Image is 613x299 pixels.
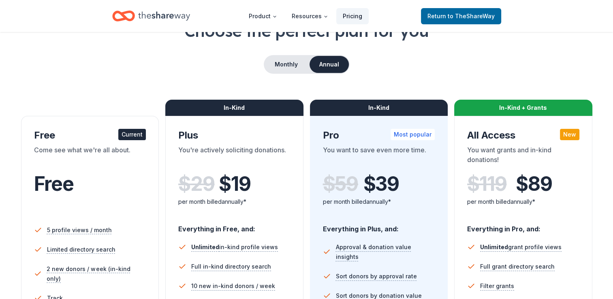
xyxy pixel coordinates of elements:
[310,100,448,116] div: In-Kind
[467,197,579,207] div: per month billed annually*
[480,281,514,291] span: Filter grants
[323,217,435,234] div: Everything in Plus, and:
[336,271,417,281] span: Sort donors by approval rate
[480,243,562,250] span: grant profile views
[112,6,190,26] a: Home
[47,225,112,235] span: 5 profile views / month
[480,262,555,271] span: Full grant directory search
[560,129,579,140] div: New
[516,173,552,195] span: $ 89
[336,8,369,24] a: Pricing
[323,197,435,207] div: per month billed annually*
[480,243,508,250] span: Unlimited
[363,173,399,195] span: $ 39
[335,242,435,262] span: Approval & donation value insights
[47,245,115,254] span: Limited directory search
[285,8,335,24] button: Resources
[467,145,579,168] div: You want grants and in-kind donations!
[191,243,219,250] span: Unlimited
[219,173,250,195] span: $ 19
[454,100,592,116] div: In-Kind + Grants
[427,11,495,21] span: Return
[242,8,284,24] button: Product
[178,129,290,142] div: Plus
[34,145,146,168] div: Come see what we're all about.
[178,197,290,207] div: per month billed annually*
[310,56,349,73] button: Annual
[242,6,369,26] nav: Main
[34,129,146,142] div: Free
[178,217,290,234] div: Everything in Free, and:
[191,262,271,271] span: Full in-kind directory search
[165,100,303,116] div: In-Kind
[323,129,435,142] div: Pro
[391,129,435,140] div: Most popular
[178,145,290,168] div: You're actively soliciting donations.
[448,13,495,19] span: to TheShareWay
[265,56,308,73] button: Monthly
[467,217,579,234] div: Everything in Pro, and:
[191,243,278,250] span: in-kind profile views
[467,129,579,142] div: All Access
[118,129,146,140] div: Current
[323,145,435,168] div: You want to save even more time.
[191,281,275,291] span: 10 new in-kind donors / week
[421,8,501,24] a: Returnto TheShareWay
[34,172,74,196] span: Free
[47,264,146,284] span: 2 new donors / week (in-kind only)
